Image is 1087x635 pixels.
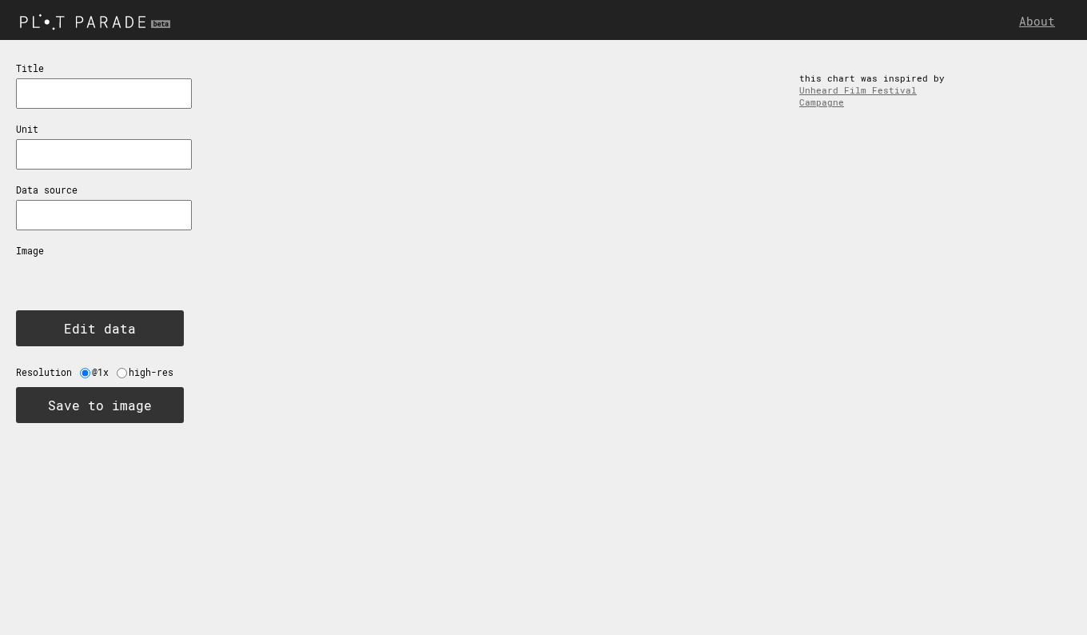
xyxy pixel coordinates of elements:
[16,184,192,196] p: Data source
[16,310,184,346] button: Edit data
[783,56,975,124] div: this chart was inspired by
[16,366,80,378] label: Resolution
[16,387,184,423] button: Save to image
[16,123,192,135] p: Unit
[16,245,192,257] p: Image
[92,366,117,378] label: @1x
[16,62,192,74] p: Title
[1019,14,1063,29] a: About
[129,366,181,378] label: high-res
[799,84,917,108] a: Unheard Film Festival Campagne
